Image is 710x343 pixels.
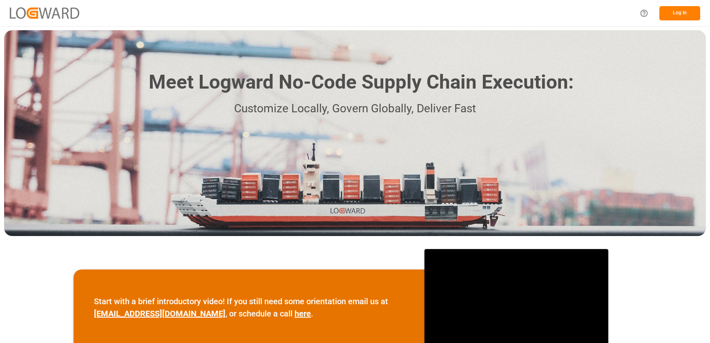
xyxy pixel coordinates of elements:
[136,100,574,118] p: Customize Locally, Govern Globally, Deliver Fast
[149,68,574,97] h1: Meet Logward No-Code Supply Chain Execution:
[94,295,404,320] p: Start with a brief introductory video! If you still need some orientation email us at , or schedu...
[10,7,79,18] img: Logward_new_orange.png
[635,4,653,22] button: Help Center
[94,309,226,318] a: [EMAIL_ADDRESS][DOMAIN_NAME]
[295,309,311,318] a: here
[659,6,700,20] button: Log In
